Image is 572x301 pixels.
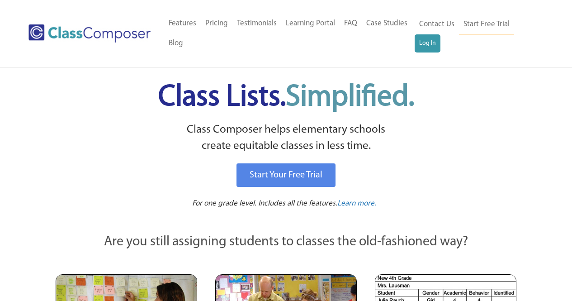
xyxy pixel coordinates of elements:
[56,232,517,252] p: Are you still assigning students to classes the old-fashioned way?
[236,163,336,187] a: Start Your Free Trial
[337,200,376,207] span: Learn more.
[164,14,201,33] a: Features
[54,122,518,155] p: Class Composer helps elementary schools create equitable classes in less time.
[158,83,414,112] span: Class Lists.
[250,171,322,180] span: Start Your Free Trial
[201,14,232,33] a: Pricing
[164,14,415,53] nav: Header Menu
[192,200,337,207] span: For one grade level. Includes all the features.
[281,14,340,33] a: Learning Portal
[286,83,414,112] span: Simplified.
[164,33,188,53] a: Blog
[415,14,537,53] nav: Header Menu
[28,24,151,43] img: Class Composer
[337,198,376,210] a: Learn more.
[415,34,440,53] a: Log In
[232,14,281,33] a: Testimonials
[415,14,459,34] a: Contact Us
[362,14,412,33] a: Case Studies
[340,14,362,33] a: FAQ
[459,14,514,35] a: Start Free Trial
